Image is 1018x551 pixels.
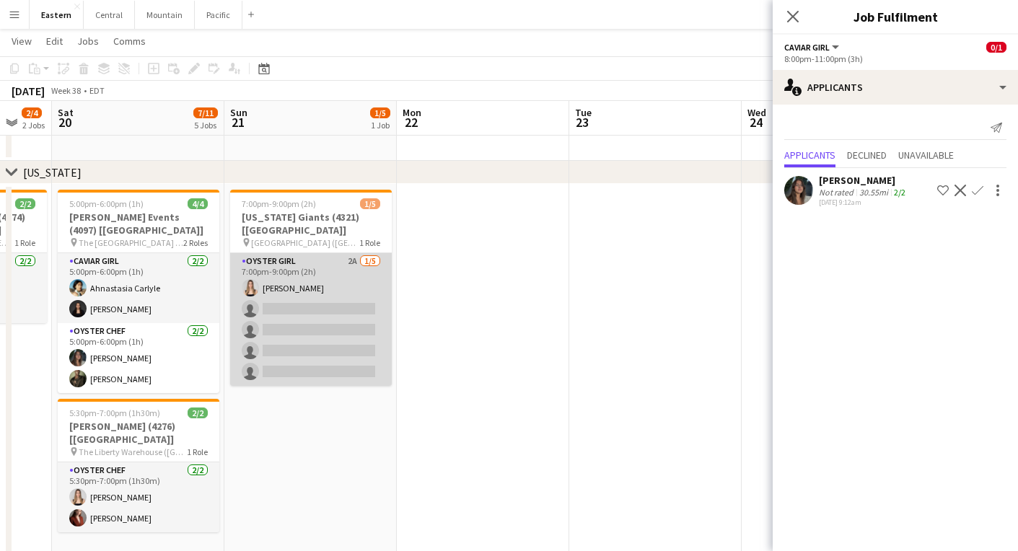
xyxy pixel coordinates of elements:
[89,85,105,96] div: EDT
[230,211,392,237] h3: [US_STATE] Giants (4321) [[GEOGRAPHIC_DATA]]
[71,32,105,50] a: Jobs
[69,407,160,418] span: 5:30pm-7:00pm (1h30m)
[12,84,45,98] div: [DATE]
[819,198,908,207] div: [DATE] 9:12am
[79,237,183,248] span: The [GEOGRAPHIC_DATA] ([GEOGRAPHIC_DATA], [GEOGRAPHIC_DATA])
[784,150,835,160] span: Applicants
[573,114,592,131] span: 23
[79,446,187,457] span: The Liberty Warehouse ([GEOGRAPHIC_DATA], [GEOGRAPHIC_DATA])
[894,187,905,198] app-skills-label: 2/2
[360,198,380,209] span: 1/5
[58,399,219,532] app-job-card: 5:30pm-7:00pm (1h30m)2/2[PERSON_NAME] (4276) [[GEOGRAPHIC_DATA]] The Liberty Warehouse ([GEOGRAPH...
[251,237,359,248] span: [GEOGRAPHIC_DATA] ([GEOGRAPHIC_DATA], [GEOGRAPHIC_DATA])
[403,106,421,119] span: Mon
[40,32,69,50] a: Edit
[58,462,219,532] app-card-role: Oyster Chef2/25:30pm-7:00pm (1h30m)[PERSON_NAME][PERSON_NAME]
[107,32,152,50] a: Comms
[135,1,195,29] button: Mountain
[58,211,219,237] h3: [PERSON_NAME] Events (4097) [[GEOGRAPHIC_DATA]]
[183,237,208,248] span: 2 Roles
[575,106,592,119] span: Tue
[77,35,99,48] span: Jobs
[30,1,84,29] button: Eastern
[113,35,146,48] span: Comms
[784,53,1006,64] div: 8:00pm-11:00pm (3h)
[400,114,421,131] span: 22
[48,85,84,96] span: Week 38
[359,237,380,248] span: 1 Role
[856,187,891,198] div: 30.55mi
[187,446,208,457] span: 1 Role
[773,70,1018,105] div: Applicants
[58,106,74,119] span: Sat
[370,107,390,118] span: 1/5
[230,106,247,119] span: Sun
[230,253,392,386] app-card-role: Oyster Girl2A1/57:00pm-9:00pm (2h)[PERSON_NAME]
[371,120,390,131] div: 1 Job
[12,35,32,48] span: View
[819,174,908,187] div: [PERSON_NAME]
[22,120,45,131] div: 2 Jobs
[242,198,316,209] span: 7:00pm-9:00pm (2h)
[58,323,219,393] app-card-role: Oyster Chef2/25:00pm-6:00pm (1h)[PERSON_NAME][PERSON_NAME]
[6,32,38,50] a: View
[56,114,74,131] span: 20
[188,198,208,209] span: 4/4
[58,420,219,446] h3: [PERSON_NAME] (4276) [[GEOGRAPHIC_DATA]]
[745,114,766,131] span: 24
[188,407,208,418] span: 2/2
[773,7,1018,26] h3: Job Fulfilment
[84,1,135,29] button: Central
[784,42,841,53] button: Caviar Girl
[14,237,35,248] span: 1 Role
[986,42,1006,53] span: 0/1
[58,190,219,393] app-job-card: 5:00pm-6:00pm (1h)4/4[PERSON_NAME] Events (4097) [[GEOGRAPHIC_DATA]] The [GEOGRAPHIC_DATA] ([GEOG...
[230,190,392,386] app-job-card: 7:00pm-9:00pm (2h)1/5[US_STATE] Giants (4321) [[GEOGRAPHIC_DATA]] [GEOGRAPHIC_DATA] ([GEOGRAPHIC_...
[22,107,42,118] span: 2/4
[847,150,887,160] span: Declined
[747,106,766,119] span: Wed
[46,35,63,48] span: Edit
[195,1,242,29] button: Pacific
[784,42,830,53] span: Caviar Girl
[194,120,217,131] div: 5 Jobs
[58,253,219,323] app-card-role: Caviar Girl2/25:00pm-6:00pm (1h)Ahnastasia Carlyle[PERSON_NAME]
[228,114,247,131] span: 21
[15,198,35,209] span: 2/2
[819,187,856,198] div: Not rated
[69,198,144,209] span: 5:00pm-6:00pm (1h)
[193,107,218,118] span: 7/11
[898,150,954,160] span: Unavailable
[23,165,82,180] div: [US_STATE]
